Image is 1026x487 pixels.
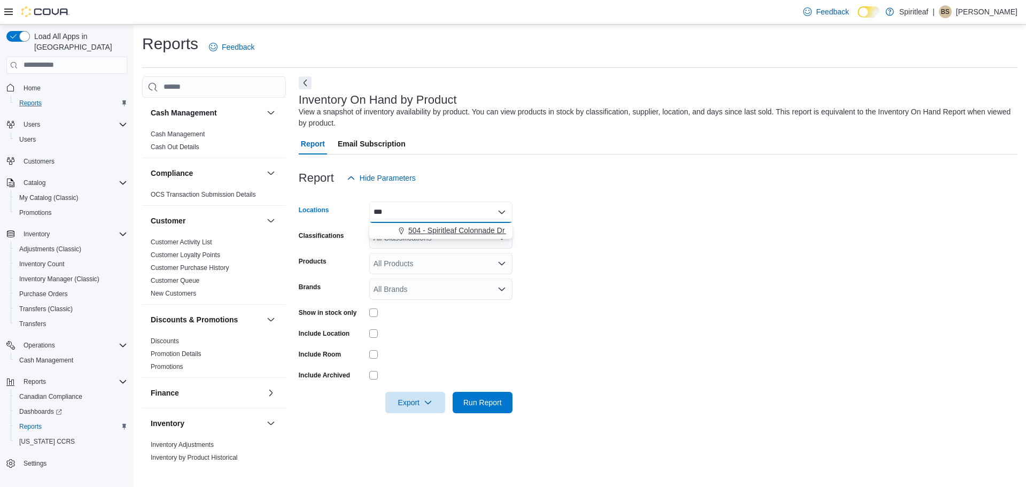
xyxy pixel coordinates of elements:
[19,82,45,95] a: Home
[19,457,51,470] a: Settings
[11,419,131,434] button: Reports
[2,374,131,389] button: Reports
[19,305,73,313] span: Transfers (Classic)
[19,194,79,202] span: My Catalog (Classic)
[15,97,127,110] span: Reports
[151,143,199,151] a: Cash Out Details
[21,6,69,17] img: Cova
[299,76,312,89] button: Next
[19,290,68,298] span: Purchase Orders
[11,205,131,220] button: Promotions
[11,389,131,404] button: Canadian Compliance
[15,133,40,146] a: Users
[15,318,127,330] span: Transfers
[19,339,127,352] span: Operations
[2,175,131,190] button: Catalog
[939,5,952,18] div: Beth S
[299,283,321,291] label: Brands
[151,337,179,345] a: Discounts
[19,155,59,168] a: Customers
[899,5,928,18] p: Spiritleaf
[453,392,512,413] button: Run Report
[19,245,81,253] span: Adjustments (Classic)
[151,388,179,398] h3: Finance
[15,288,72,300] a: Purchase Orders
[15,435,127,448] span: Washington CCRS
[151,168,193,179] h3: Compliance
[15,191,83,204] a: My Catalog (Classic)
[463,397,502,408] span: Run Report
[15,273,127,285] span: Inventory Manager (Classic)
[15,405,66,418] a: Dashboards
[15,258,69,270] a: Inventory Count
[151,440,214,449] span: Inventory Adjustments
[24,459,46,468] span: Settings
[369,223,512,238] div: Choose from the following options
[2,117,131,132] button: Users
[151,251,220,259] a: Customer Loyalty Points
[369,223,512,238] button: 504 - Spiritleaf Colonnade Dr ([GEOGRAPHIC_DATA])
[19,320,46,328] span: Transfers
[265,417,277,430] button: Inventory
[2,455,131,471] button: Settings
[151,215,262,226] button: Customer
[19,154,127,168] span: Customers
[265,386,277,399] button: Finance
[19,81,127,95] span: Home
[151,238,212,246] a: Customer Activity List
[24,341,55,350] span: Operations
[19,176,127,189] span: Catalog
[858,6,880,18] input: Dark Mode
[151,107,217,118] h3: Cash Management
[15,435,79,448] a: [US_STATE] CCRS
[19,260,65,268] span: Inventory Count
[15,191,127,204] span: My Catalog (Classic)
[498,285,506,293] button: Open list of options
[392,392,439,413] span: Export
[151,168,262,179] button: Compliance
[932,5,935,18] p: |
[299,329,349,338] label: Include Location
[299,257,327,266] label: Products
[15,405,127,418] span: Dashboards
[151,418,184,429] h3: Inventory
[11,96,131,111] button: Reports
[142,188,286,205] div: Compliance
[11,353,131,368] button: Cash Management
[2,153,131,169] button: Customers
[19,228,54,241] button: Inventory
[15,420,46,433] a: Reports
[15,288,127,300] span: Purchase Orders
[299,206,329,214] label: Locations
[299,350,341,359] label: Include Room
[299,308,357,317] label: Show in stock only
[142,335,286,377] div: Discounts & Promotions
[151,363,183,370] a: Promotions
[11,287,131,302] button: Purchase Orders
[151,130,205,138] span: Cash Management
[151,418,262,429] button: Inventory
[15,303,127,315] span: Transfers (Classic)
[19,99,42,107] span: Reports
[11,316,131,331] button: Transfers
[498,208,506,217] button: Close list of options
[15,354,77,367] a: Cash Management
[11,434,131,449] button: [US_STATE] CCRS
[151,350,201,358] a: Promotion Details
[19,392,82,401] span: Canadian Compliance
[343,167,420,189] button: Hide Parameters
[151,276,199,285] span: Customer Queue
[151,453,238,462] span: Inventory by Product Historical
[15,206,127,219] span: Promotions
[15,133,127,146] span: Users
[11,132,131,147] button: Users
[299,94,457,106] h3: Inventory On Hand by Product
[151,388,262,398] button: Finance
[19,375,50,388] button: Reports
[19,118,44,131] button: Users
[15,243,127,256] span: Adjustments (Classic)
[151,289,196,298] span: New Customers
